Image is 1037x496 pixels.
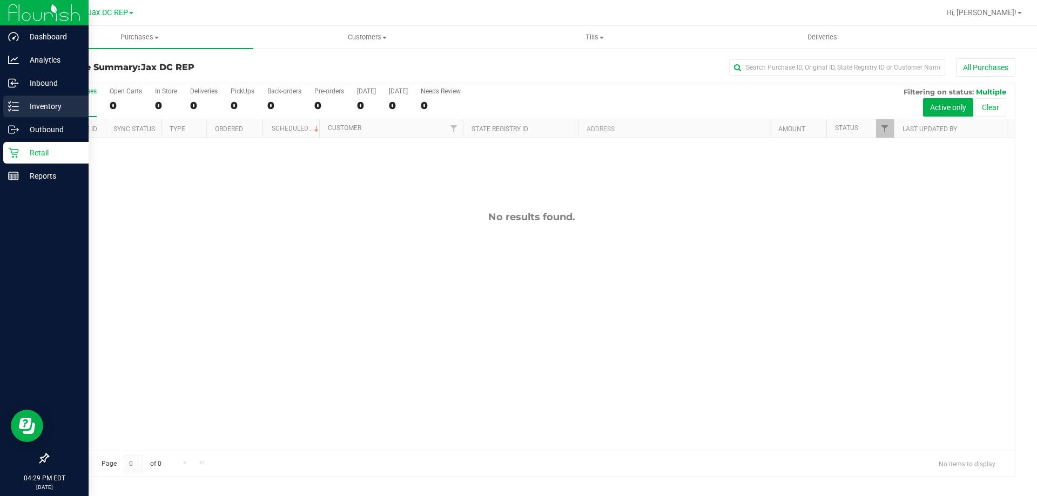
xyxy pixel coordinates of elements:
[389,99,408,112] div: 0
[155,87,177,95] div: In Store
[8,171,19,181] inline-svg: Reports
[709,26,936,49] a: Deliveries
[421,99,461,112] div: 0
[472,125,528,133] a: State Registry ID
[445,119,463,138] a: Filter
[793,32,852,42] span: Deliveries
[19,100,84,113] p: Inventory
[272,125,321,132] a: Scheduled
[8,124,19,135] inline-svg: Outbound
[19,77,84,90] p: Inbound
[48,211,1015,223] div: No results found.
[975,98,1006,117] button: Clear
[141,62,194,72] span: Jax DC REP
[48,63,370,72] h3: Purchase Summary:
[904,87,974,96] span: Filtering on status:
[190,87,218,95] div: Deliveries
[481,26,708,49] a: Tills
[267,87,301,95] div: Back-orders
[328,124,361,132] a: Customer
[729,59,945,76] input: Search Purchase ID, Original ID, State Registry ID or Customer Name...
[254,32,480,42] span: Customers
[578,119,770,138] th: Address
[481,32,708,42] span: Tills
[389,87,408,95] div: [DATE]
[8,55,19,65] inline-svg: Analytics
[19,53,84,66] p: Analytics
[778,125,805,133] a: Amount
[5,473,84,483] p: 04:29 PM EDT
[215,125,243,133] a: Ordered
[976,87,1006,96] span: Multiple
[26,26,253,49] a: Purchases
[923,98,973,117] button: Active only
[8,31,19,42] inline-svg: Dashboard
[357,87,376,95] div: [DATE]
[835,124,858,132] a: Status
[87,8,128,17] span: Jax DC REP
[110,87,142,95] div: Open Carts
[113,125,155,133] a: Sync Status
[314,99,344,112] div: 0
[5,483,84,491] p: [DATE]
[19,146,84,159] p: Retail
[110,99,142,112] div: 0
[357,99,376,112] div: 0
[267,99,301,112] div: 0
[8,101,19,112] inline-svg: Inventory
[421,87,461,95] div: Needs Review
[92,456,170,472] span: Page of 0
[190,99,218,112] div: 0
[11,410,43,442] iframe: Resource center
[155,99,177,112] div: 0
[170,125,185,133] a: Type
[946,8,1016,17] span: Hi, [PERSON_NAME]!
[876,119,894,138] a: Filter
[956,58,1015,77] button: All Purchases
[8,78,19,89] inline-svg: Inbound
[19,169,84,182] p: Reports
[314,87,344,95] div: Pre-orders
[19,123,84,136] p: Outbound
[903,125,957,133] a: Last Updated By
[930,456,1004,472] span: No items to display
[8,147,19,158] inline-svg: Retail
[231,99,254,112] div: 0
[253,26,481,49] a: Customers
[231,87,254,95] div: PickUps
[26,32,253,42] span: Purchases
[19,30,84,43] p: Dashboard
